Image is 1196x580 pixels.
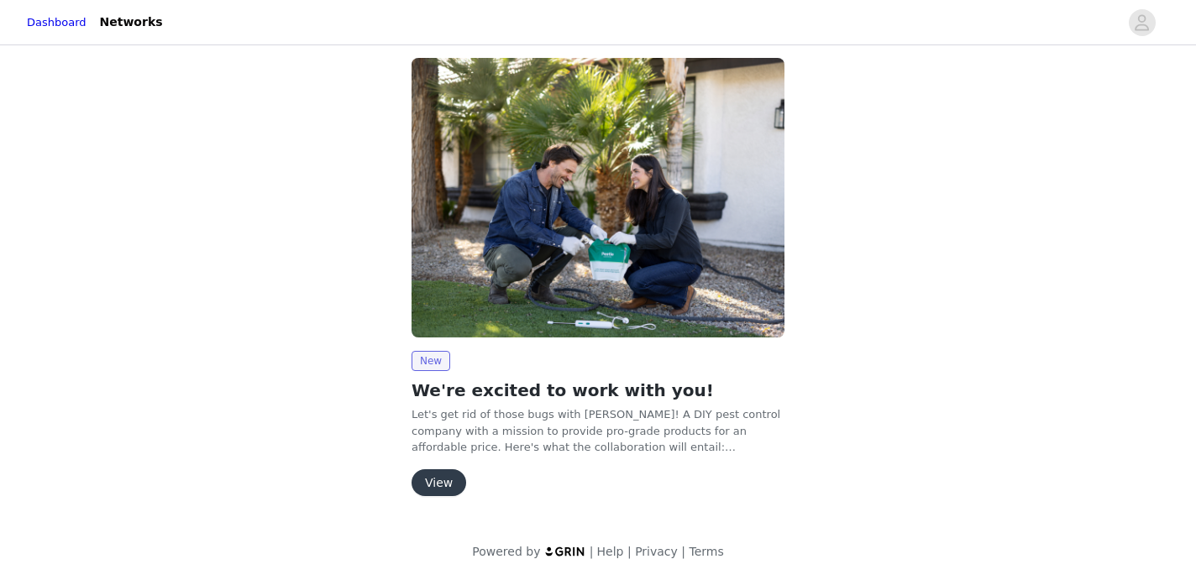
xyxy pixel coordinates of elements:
[590,545,594,558] span: |
[412,351,450,371] span: New
[627,545,632,558] span: |
[412,406,784,456] p: Let's get rid of those bugs with [PERSON_NAME]! A DIY pest control company with a mission to prov...
[412,469,466,496] button: View
[412,477,466,489] a: View
[635,545,678,558] a: Privacy
[689,545,723,558] a: Terms
[544,546,586,556] img: logo
[597,545,624,558] a: Help
[1134,9,1150,36] div: avatar
[681,545,685,558] span: |
[472,545,540,558] span: Powered by
[90,3,173,41] a: Networks
[412,378,784,403] h2: We're excited to work with you!
[412,58,784,337] img: Pestie
[27,14,87,31] a: Dashboard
